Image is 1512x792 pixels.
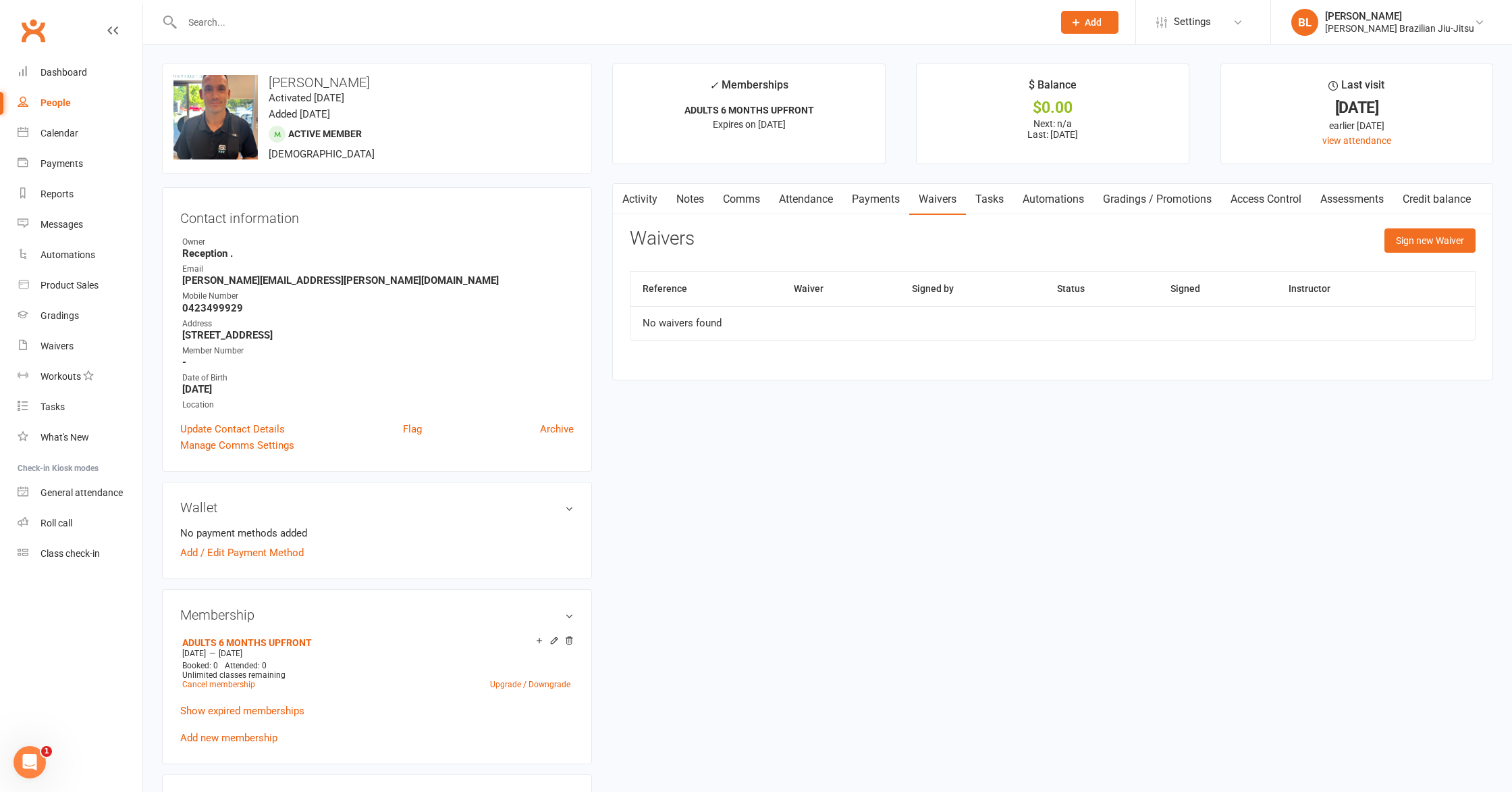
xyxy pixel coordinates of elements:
[40,67,87,78] div: Dashboard
[713,184,769,215] a: Comms
[540,421,574,437] a: Archive
[1233,101,1480,115] div: [DATE]
[40,487,123,498] div: General attendance
[182,680,255,689] a: Cancel membership
[18,422,142,453] a: What's New
[40,280,99,291] div: Product Sales
[630,306,1475,340] td: No waivers found
[18,118,142,149] a: Calendar
[1384,228,1476,253] button: Sign new Waiver
[13,746,46,778] iframe: Intercom live chat
[225,661,267,670] span: Attended: 0
[929,118,1176,140] p: Next: n/a Last: [DATE]
[18,508,142,539] a: Roll call
[182,383,574,395] strong: [DATE]
[18,478,142,508] a: General attendance kiosk mode
[182,302,574,314] strong: 0423499929
[18,57,142,88] a: Dashboard
[288,128,362,139] span: Active member
[180,421,285,437] a: Update Contact Details
[1029,76,1077,101] div: $ Balance
[180,205,574,226] h3: Contact information
[18,539,142,569] a: Class kiosk mode
[18,240,142,270] a: Automations
[929,101,1176,115] div: $0.00
[269,148,375,160] span: [DEMOGRAPHIC_DATA]
[40,189,74,199] div: Reports
[173,75,580,90] h3: [PERSON_NAME]
[1393,184,1480,215] a: Credit balance
[1158,272,1276,306] th: Signed
[40,97,71,108] div: People
[18,331,142,362] a: Waivers
[782,272,900,306] th: Waiver
[713,119,786,130] span: Expires on [DATE]
[182,356,574,368] strong: -
[900,272,1045,306] th: Signed by
[909,184,966,215] a: Waivers
[182,345,574,357] div: Member Number
[1276,272,1422,306] th: Instructor
[1061,11,1118,34] button: Add
[40,432,89,443] div: What's New
[1013,184,1093,215] a: Automations
[40,548,100,559] div: Class check-in
[40,219,83,230] div: Messages
[180,525,574,541] li: No payment methods added
[1085,17,1102,28] span: Add
[269,92,344,104] time: Activated [DATE]
[182,274,574,287] strong: [PERSON_NAME][EMAIL_ADDRESS][PERSON_NAME][DOMAIN_NAME]
[40,128,78,139] div: Calendar
[1322,135,1391,146] a: view attendance
[180,608,574,622] h3: Membership
[40,158,83,169] div: Payments
[1325,22,1474,34] div: [PERSON_NAME] Brazilian Jiu-Jitsu
[842,184,909,215] a: Payments
[182,399,574,412] div: Location
[18,149,142,179] a: Payments
[667,184,713,215] a: Notes
[180,545,304,561] a: Add / Edit Payment Method
[182,318,574,330] div: Address
[16,14,50,47] a: Clubworx
[40,249,95,260] div: Automations
[182,236,574,249] div: Owner
[180,705,304,717] a: Show expired memberships
[630,228,695,249] h3: Waivers
[40,371,81,382] div: Workouts
[18,362,142,392] a: Workouts
[1328,76,1384,101] div: Last visit
[180,732,277,744] a: Add new membership
[180,500,574,515] h3: Wallet
[40,518,72,528] div: Roll call
[40,401,65,412] div: Tasks
[182,637,312,648] a: ADULTS 6 MONTHS UPFRONT
[18,270,142,301] a: Product Sales
[40,310,79,321] div: Gradings
[219,649,242,658] span: [DATE]
[709,79,718,92] i: ✓
[1221,184,1311,215] a: Access Control
[182,661,218,670] span: Booked: 0
[1233,118,1480,133] div: earlier [DATE]
[178,13,1044,32] input: Search...
[18,88,142,118] a: People
[269,108,330,120] time: Added [DATE]
[182,247,574,259] strong: Reception .
[630,272,781,306] th: Reference
[1311,184,1393,215] a: Assessments
[18,179,142,209] a: Reports
[684,105,814,116] strong: ADULTS 6 MONTHS UPFRONT
[769,184,842,215] a: Attendance
[1093,184,1221,215] a: Gradings / Promotions
[182,263,574,276] div: Email
[182,329,574,341] strong: [STREET_ADDRESS]
[613,184,667,215] a: Activity
[173,75,258,159] img: image1713487892.png
[1045,272,1159,306] th: Status
[403,421,422,437] a: Flag
[41,746,52,757] span: 1
[966,184,1013,215] a: Tasks
[182,670,286,680] span: Unlimited classes remaining
[709,76,788,101] div: Memberships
